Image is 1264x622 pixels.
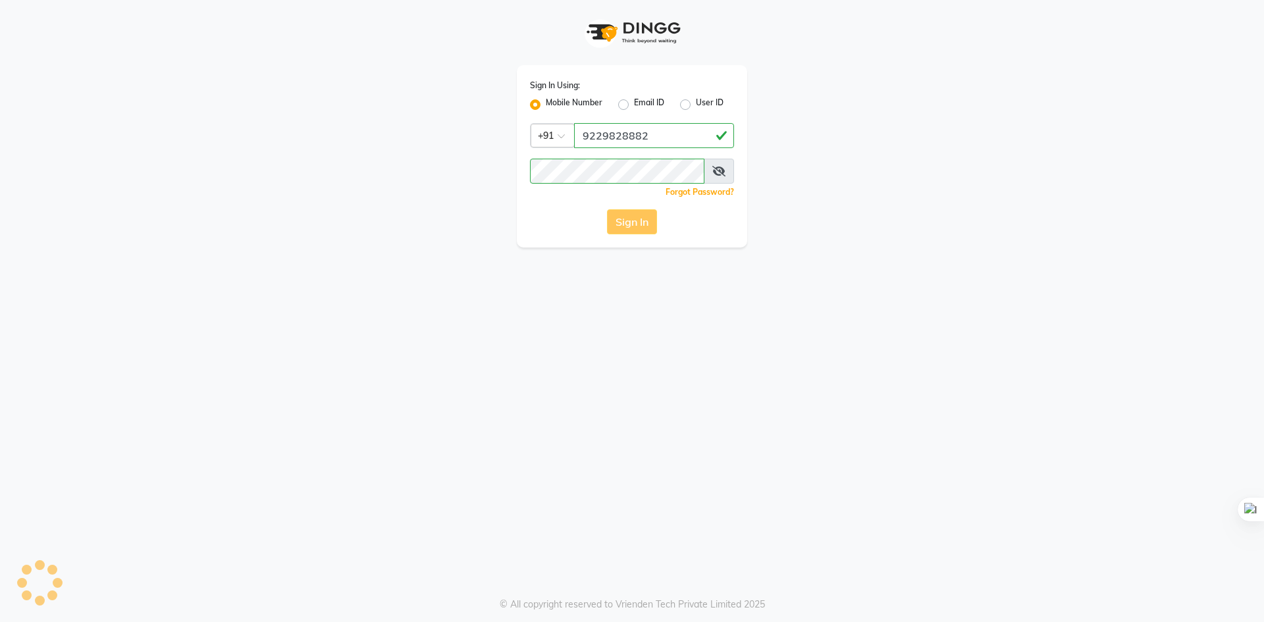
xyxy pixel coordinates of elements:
label: Email ID [634,97,664,113]
img: logo1.svg [579,13,685,52]
a: Forgot Password? [666,187,734,197]
label: User ID [696,97,724,113]
label: Mobile Number [546,97,602,113]
label: Sign In Using: [530,80,580,91]
input: Username [530,159,704,184]
input: Username [574,123,734,148]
